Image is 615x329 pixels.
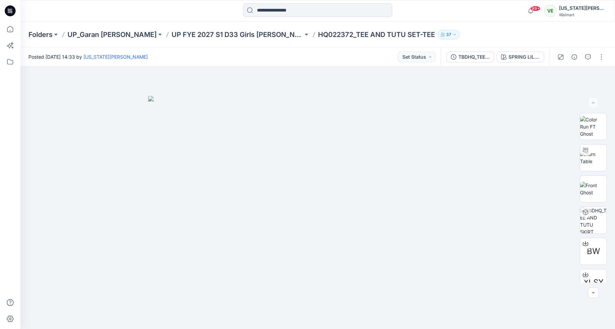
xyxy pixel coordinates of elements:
[544,5,556,17] div: VE
[569,52,580,62] button: Details
[28,30,53,39] a: Folders
[497,52,544,62] button: SPRING LILAC
[172,30,303,39] a: UP FYE 2027 S1 D33 Girls [PERSON_NAME]
[509,53,540,61] div: SPRING LILAC
[458,53,490,61] div: TBDHQ_TEE AND TUTU SKIRT OUTFIT- TOP (3)
[83,54,148,60] a: [US_STATE][PERSON_NAME]
[67,30,157,39] a: UP_Garan [PERSON_NAME]
[583,276,603,289] span: XLSX
[28,53,148,60] span: Posted [DATE] 14:33 by
[587,245,600,257] span: BW
[580,207,607,233] img: TBDHQ_TEE AND TUTU SKIRT OUTFIT- TOP (3) SPRING LILAC
[447,52,494,62] button: TBDHQ_TEE AND TUTU SKIRT OUTFIT- TOP (3)
[580,116,607,137] img: Color Run FT Ghost
[148,96,487,329] img: eyJhbGciOiJIUzI1NiIsImtpZCI6IjAiLCJzbHQiOiJzZXMiLCJ0eXAiOiJKV1QifQ.eyJkYXRhIjp7InR5cGUiOiJzdG9yYW...
[580,151,607,165] img: Turn Table
[446,31,451,38] p: 37
[530,6,540,11] span: 99+
[580,182,607,196] img: Front Ghost
[438,30,460,39] button: 37
[559,4,607,12] div: [US_STATE][PERSON_NAME]
[318,30,435,39] p: HQ022372_TEE AND TUTU SET-TEE
[559,12,607,17] div: Walmart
